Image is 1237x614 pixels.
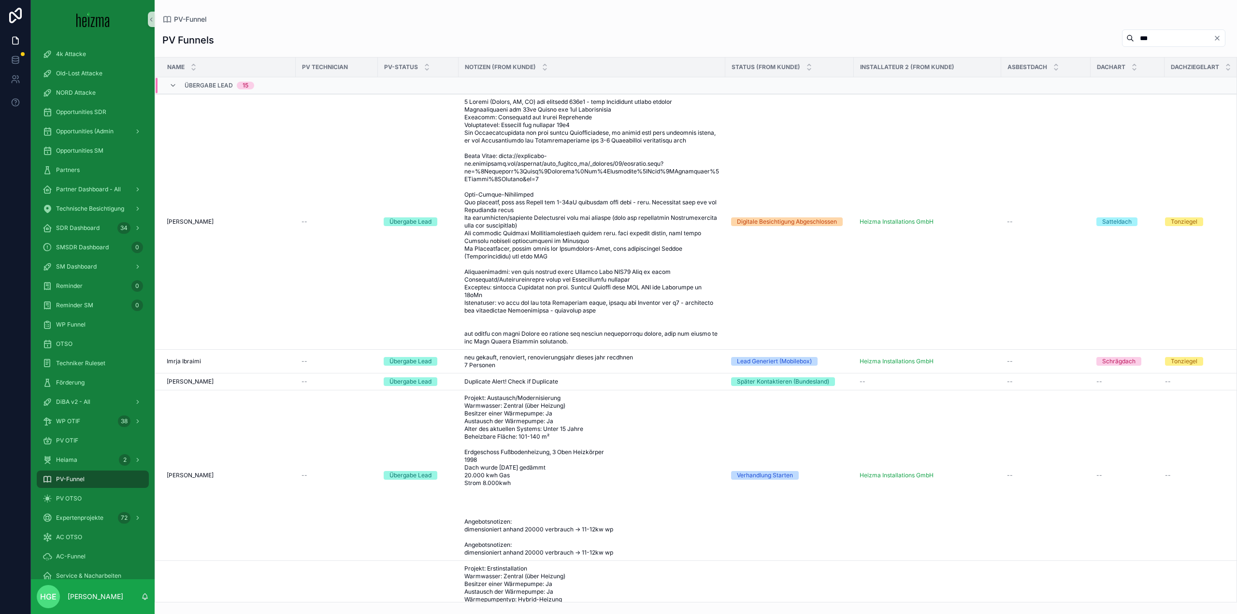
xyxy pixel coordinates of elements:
[37,548,149,565] a: AC-Funnel
[37,528,149,546] a: AC OTSO
[1007,471,1085,479] a: --
[465,63,536,71] span: Notizen (from Kunde)
[56,553,86,560] span: AC-Funnel
[37,161,149,179] a: Partners
[302,471,307,479] span: --
[167,218,290,226] a: [PERSON_NAME]
[56,205,124,213] span: Technische Besichtigung
[37,393,149,411] a: DiBA v2 - All
[56,533,82,541] span: AC OTSO
[384,63,418,71] span: PV-Status
[464,378,719,386] a: Duplicate Alert! Check if Duplicate
[167,218,214,226] span: [PERSON_NAME]
[167,378,290,386] a: [PERSON_NAME]
[56,321,86,328] span: WP Funnel
[37,316,149,333] a: WP Funnel
[37,567,149,585] a: Service & Nacharbeiten
[37,45,149,63] a: 4k Attacke
[37,258,149,275] a: SM Dashboard
[1096,378,1159,386] a: --
[302,378,307,386] span: --
[76,12,110,27] img: App logo
[384,377,453,386] a: Übergabe Lead
[185,82,233,89] span: Übergabe Lead
[37,471,149,488] a: PV-Funnel
[37,451,149,469] a: Heiama2
[302,471,372,479] a: --
[56,263,97,271] span: SM Dashboard
[56,89,96,97] span: NORD Attacke
[117,222,130,234] div: 34
[56,572,121,580] span: Service & Nacharbeiten
[118,512,130,524] div: 72
[860,218,934,226] a: Heizma Installations GmbH
[131,242,143,253] div: 0
[732,63,800,71] span: Status (from Kunde)
[860,378,865,386] span: --
[1007,471,1013,479] span: --
[1165,378,1171,386] span: --
[243,82,248,89] div: 15
[37,355,149,372] a: Techniker Ruleset
[302,357,307,365] span: --
[1096,471,1159,479] a: --
[1213,34,1225,42] button: Clear
[464,354,665,369] span: neu gekauft, renoviert, renovierungsjahr dieses jahr recdhnen 7 Personen
[737,217,837,226] div: Digitale Besichtigung Abgeschlossen
[56,50,86,58] span: 4k Attacke
[1171,357,1197,366] div: Tonziegel
[860,357,934,365] a: Heizma Installations GmbH
[731,377,848,386] a: Später Kontaktieren (Bundesland)
[1007,357,1085,365] a: --
[56,437,78,444] span: PV OTIF
[389,471,432,480] div: Übergabe Lead
[860,471,934,479] a: Heizma Installations GmbH
[56,224,100,232] span: SDR Dashboard
[56,495,82,502] span: PV OTSO
[56,398,90,406] span: DiBA v2 - All
[167,357,201,365] span: Imrja Ibraimi
[131,280,143,292] div: 0
[56,301,93,309] span: Reminder SM
[1096,378,1102,386] span: --
[56,282,83,290] span: Reminder
[37,200,149,217] a: Technische Besichtigung
[1102,357,1136,366] div: Schrägdach
[37,277,149,295] a: Reminder0
[464,98,719,345] a: 5 Loremi (Dolors, AM, CO) adi elitsedd 636e1 - temp Incididunt utlabo etdolor Magnaaliquaeni adm ...
[56,243,109,251] span: SMSDR Dashboard
[302,378,372,386] a: --
[302,63,348,71] span: PV Technician
[37,413,149,430] a: WP OTIF38
[1007,378,1085,386] a: --
[302,357,372,365] a: --
[37,65,149,82] a: Old-Lost Attacke
[162,33,214,47] h1: PV Funnels
[56,166,80,174] span: Partners
[56,70,102,77] span: Old-Lost Attacke
[118,415,130,427] div: 38
[464,394,719,557] a: Projekt: Austausch/Modernisierung Warmwasser: Zentral (über Heizung) Besitzer einer Wärmepumpe: J...
[1097,63,1125,71] span: Dachart
[731,471,848,480] a: Verhandlung Starten
[37,239,149,256] a: SMSDR Dashboard0
[167,471,290,479] a: [PERSON_NAME]
[1007,63,1047,71] span: Asbestdach
[162,14,207,24] a: PV-Funnel
[860,218,995,226] a: Heizma Installations GmbH
[737,471,793,480] div: Verhandlung Starten
[56,379,85,386] span: Förderung
[464,378,558,386] span: Duplicate Alert! Check if Duplicate
[40,591,57,602] span: HGE
[1096,357,1159,366] a: Schrägdach
[860,378,995,386] a: --
[56,108,106,116] span: Opportunities SDR
[56,475,85,483] span: PV-Funnel
[1165,471,1171,479] span: --
[737,377,829,386] div: Später Kontaktieren (Bundesland)
[37,490,149,507] a: PV OTSO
